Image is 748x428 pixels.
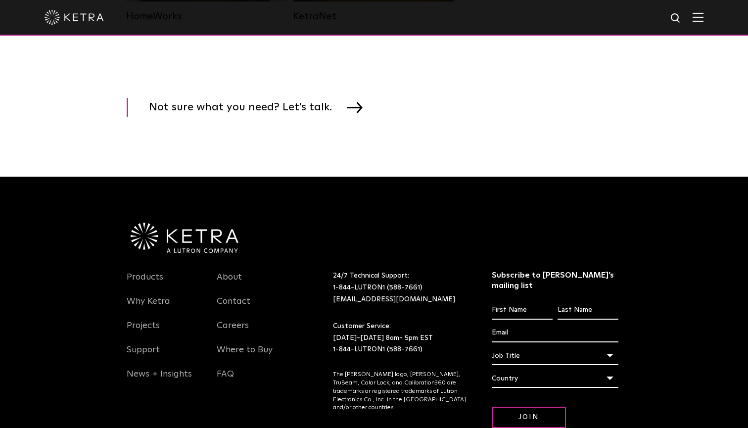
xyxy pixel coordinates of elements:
img: arrow [347,102,363,113]
a: Projects [127,320,160,343]
div: Job Title [492,346,619,365]
div: Navigation Menu [217,270,292,391]
a: About [217,272,242,294]
div: Navigation Menu [127,270,202,391]
img: ketra-logo-2019-white [45,10,104,25]
a: News + Insights [127,369,192,391]
a: Careers [217,320,249,343]
a: Products [127,272,163,294]
a: 1-844-LUTRON1 (588-7661) [333,346,422,353]
input: Email [492,324,619,342]
h3: Subscribe to [PERSON_NAME]’s mailing list [492,270,619,291]
p: 24/7 Technical Support: [333,270,467,305]
input: Last Name [558,301,618,320]
a: 1-844-LUTRON1 (588-7661) [333,284,422,291]
img: Hamburger%20Nav.svg [693,12,703,22]
div: Country [492,369,619,388]
input: Join [492,407,566,428]
a: Support [127,344,160,367]
a: [EMAIL_ADDRESS][DOMAIN_NAME] [333,296,455,303]
input: First Name [492,301,553,320]
a: Why Ketra [127,296,170,319]
a: FAQ [217,369,234,391]
p: Customer Service: [DATE]-[DATE] 8am- 5pm EST [333,321,467,356]
span: Not sure what you need? Let's talk. [149,98,347,117]
a: Contact [217,296,250,319]
a: Not sure what you need? Let's talk. [127,98,375,117]
a: Where to Buy [217,344,273,367]
p: The [PERSON_NAME] logo, [PERSON_NAME], TruBeam, Color Lock, and Calibration360 are trademarks or ... [333,371,467,412]
img: Ketra-aLutronCo_White_RGB [131,223,238,253]
img: search icon [670,12,682,25]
